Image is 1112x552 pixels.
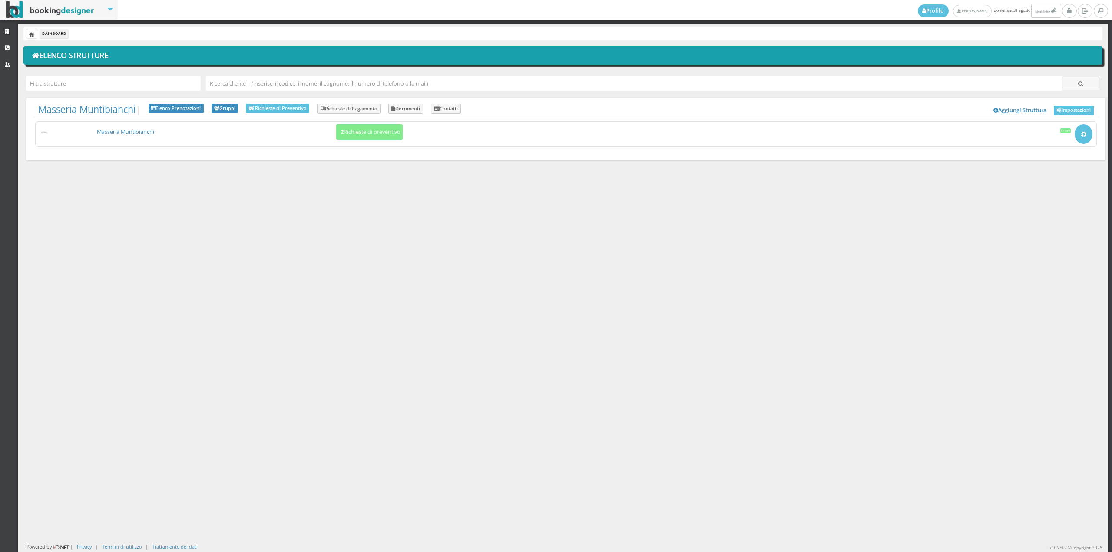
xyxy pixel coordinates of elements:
a: Profilo [918,4,949,17]
a: Trattamento dei dati [152,543,198,550]
img: BookingDesigner.com [6,1,94,18]
img: 56db488bc92111ef969d06d5a9c234c7_max100.png [40,130,50,134]
h5: Richieste di preventivo [338,129,400,135]
a: Aggiungi Struttura [989,104,1052,117]
span: domenica, 31 agosto [918,4,1062,18]
li: Dashboard [40,29,68,39]
a: Masseria Muntibianchi [97,128,154,136]
button: 2Richieste di preventivo [336,124,403,140]
input: Filtra strutture [26,76,200,91]
a: Documenti [388,104,424,114]
a: Elenco Prenotazioni [149,104,204,113]
div: | [146,543,148,550]
a: Termini di utilizzo [102,543,142,550]
a: Richieste di Pagamento [317,104,381,114]
span: | [38,104,141,115]
button: Notifiche [1031,4,1061,18]
a: Contatti [431,104,461,114]
div: | [96,543,98,550]
div: Attiva [1060,128,1071,133]
a: [PERSON_NAME] [953,5,992,17]
div: Powered by | [26,543,73,551]
a: Richieste di Preventivo [246,104,309,113]
input: Ricerca cliente - (inserisci il codice, il nome, il cognome, il numero di telefono o la mail) [206,76,1062,91]
b: 2 [341,128,344,136]
img: ionet_small_logo.png [52,544,70,551]
a: Masseria Muntibianchi [38,103,136,116]
a: Gruppi [212,104,238,113]
a: Impostazioni [1054,106,1094,115]
a: Privacy [77,543,92,550]
h1: Elenco Strutture [30,48,1097,63]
